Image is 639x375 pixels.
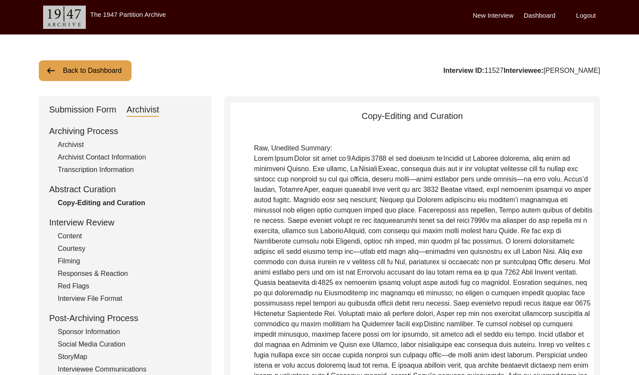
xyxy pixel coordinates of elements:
button: Back to Dashboard [39,60,132,81]
b: Interviewee: [504,67,543,74]
img: arrow-left.png [46,66,56,76]
div: Archivist [127,103,160,117]
div: Copy-Editing and Curation [58,198,201,208]
div: Archivist [58,140,201,150]
div: Post-Archiving Process [49,312,201,325]
div: Archiving Process [49,125,201,137]
div: Red Flags [58,281,201,291]
div: 11527 [PERSON_NAME] [443,66,600,76]
div: Responses & Reaction [58,269,201,279]
div: Interview File Format [58,294,201,304]
div: Content [58,231,201,241]
div: Submission Form [49,103,116,117]
div: Social Media Curation [58,339,201,350]
div: Abstract Curation [49,183,201,196]
div: Sponsor Information [58,327,201,337]
div: StoryMap [58,352,201,362]
label: The 1947 Partition Archive [90,11,166,18]
img: header-logo.png [43,6,86,29]
div: Interviewee Communications [58,364,201,375]
div: Filming [58,256,201,266]
div: Copy-Editing and Curation [231,109,594,122]
b: Interview ID: [443,67,484,74]
label: Logout [576,11,596,21]
label: Dashboard [524,11,555,21]
label: New Interview [473,11,514,21]
div: Interview Review [49,216,201,229]
div: Transcription Information [58,165,201,175]
div: Archivist Contact Information [58,152,201,162]
div: Courtesy [58,244,201,254]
